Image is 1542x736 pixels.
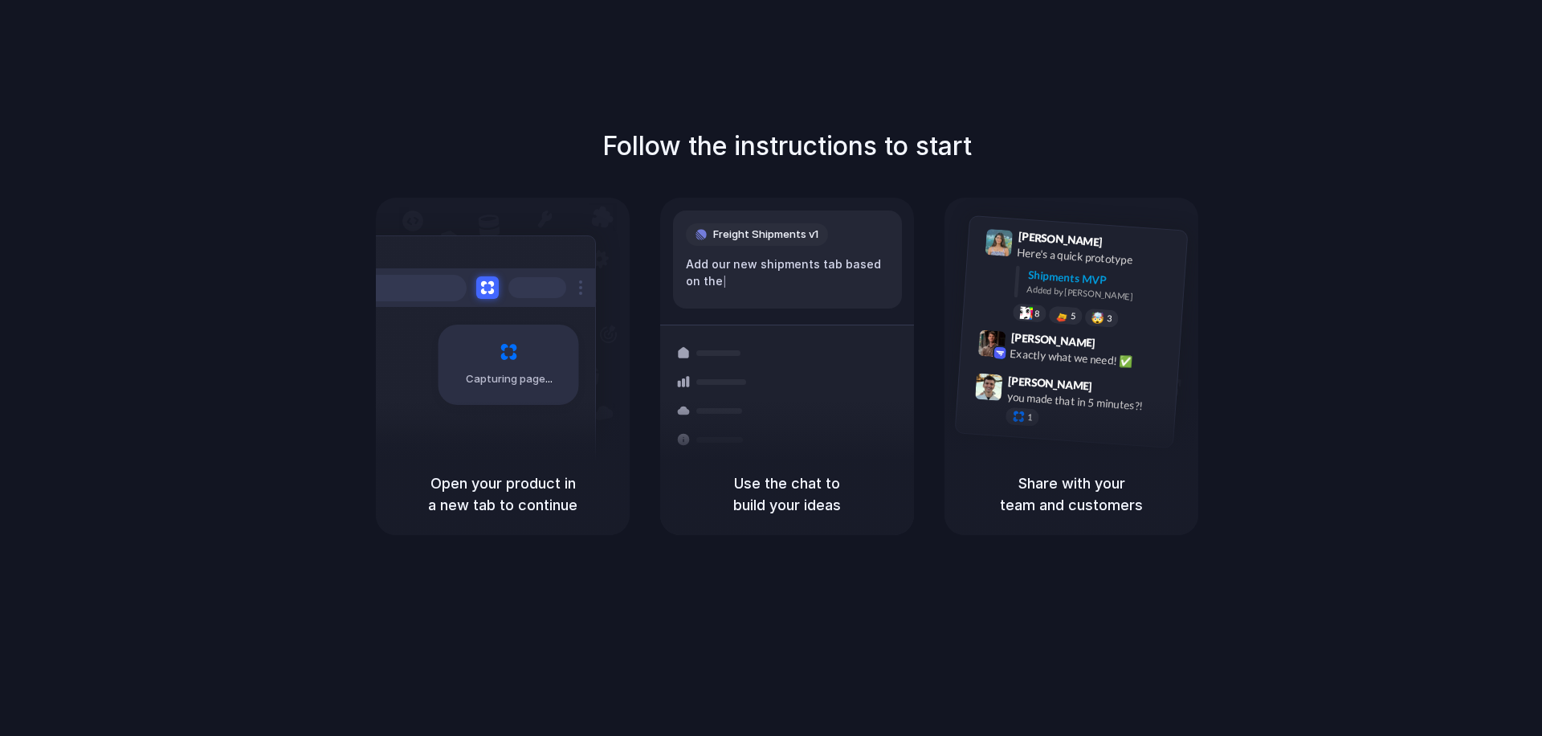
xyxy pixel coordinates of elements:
[1017,244,1177,272] div: Here's a quick prototype
[1026,283,1174,306] div: Added by [PERSON_NAME]
[1010,329,1095,352] span: [PERSON_NAME]
[1027,267,1176,293] div: Shipments MVP
[1008,372,1093,395] span: [PERSON_NAME]
[395,472,610,516] h5: Open your product in a new tab to continue
[1027,413,1033,422] span: 1
[723,275,727,288] span: |
[466,371,555,387] span: Capturing page
[1018,227,1103,251] span: [PERSON_NAME]
[1010,346,1170,373] div: Exactly what we need! ✅
[1034,309,1040,318] span: 8
[602,127,972,166] h1: Follow the instructions to start
[1006,388,1167,415] div: you made that in 5 minutes?!
[713,227,818,243] span: Freight Shipments v1
[1108,235,1140,255] span: 9:41 AM
[1091,312,1105,324] div: 🤯
[1071,312,1076,321] span: 5
[686,256,889,290] div: Add our new shipments tab based on the
[964,472,1179,516] h5: Share with your team and customers
[1100,337,1133,356] span: 9:42 AM
[679,472,895,516] h5: Use the chat to build your ideas
[1097,379,1130,399] span: 9:47 AM
[1107,314,1112,323] span: 3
